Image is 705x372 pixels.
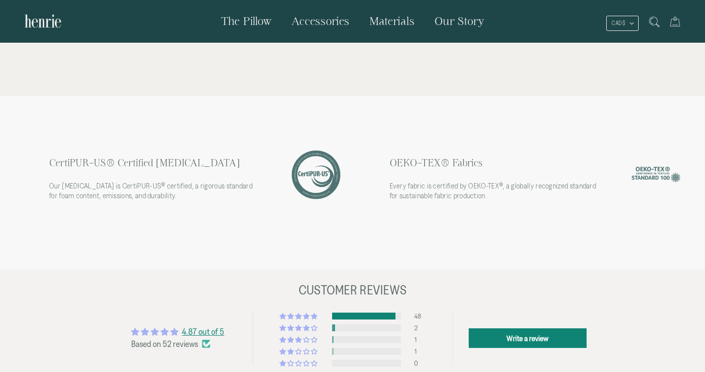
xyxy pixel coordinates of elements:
[414,324,426,331] div: 2
[280,336,319,343] div: 2% (1) reviews with 3 star rating
[280,324,319,331] div: 4% (2) reviews with 4 star rating
[369,15,415,27] span: Materials
[291,15,349,27] span: Accessories
[49,181,257,201] p: Our [MEDICAL_DATA] is CertiPUR-US® certified, a rigorous standard for foam content, emissions, an...
[221,15,272,27] span: The Pillow
[414,336,426,343] div: 1
[131,326,224,338] div: Average rating is 4.87 stars
[182,327,224,336] a: 4.87 out of 5
[25,10,61,32] img: Henrie
[414,313,426,319] div: 48
[390,155,597,171] h2: OEKO-TEX® Fabrics
[49,155,257,171] h2: CertiPUR-US® Certified [MEDICAL_DATA]
[469,328,587,348] a: Write a review
[280,348,319,355] div: 2% (1) reviews with 2 star rating
[434,15,484,27] span: Our Story
[103,281,602,299] h2: Customer Reviews
[390,181,597,201] p: Every fabric is certified by OEKO-TEX®, a globally recognized standard for sustainable fabric pro...
[606,16,639,31] button: CAD $
[202,340,210,348] img: Verified Checkmark
[414,348,426,355] div: 1
[280,313,319,319] div: 92% (48) reviews with 5 star rating
[131,338,224,350] div: Based on 52 reviews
